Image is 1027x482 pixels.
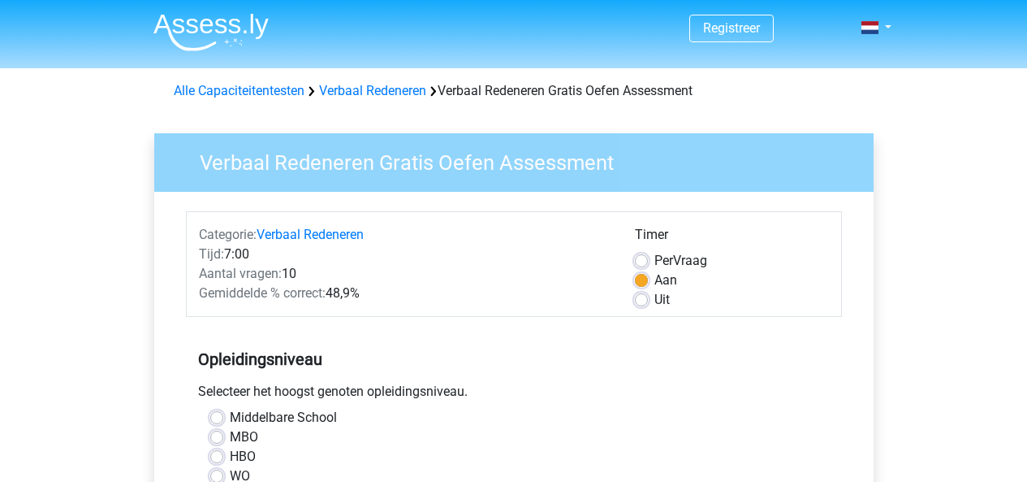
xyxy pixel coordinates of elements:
span: Categorie: [199,227,257,242]
label: HBO [230,447,256,467]
div: 7:00 [187,245,623,264]
a: Verbaal Redeneren [257,227,364,242]
img: Assessly [153,13,269,51]
label: Vraag [654,251,707,271]
h5: Opleidingsniveau [198,343,830,376]
div: Timer [635,225,829,251]
div: Selecteer het hoogst genoten opleidingsniveau. [186,382,842,408]
h3: Verbaal Redeneren Gratis Oefen Assessment [180,144,861,176]
div: 10 [187,264,623,284]
a: Alle Capaciteitentesten [174,83,304,98]
span: Gemiddelde % correct: [199,285,326,301]
label: MBO [230,428,258,447]
span: Per [654,253,673,268]
label: Middelbare School [230,408,337,428]
span: Aantal vragen: [199,266,282,281]
div: 48,9% [187,284,623,303]
label: Uit [654,290,670,310]
label: Aan [654,271,677,290]
div: Verbaal Redeneren Gratis Oefen Assessment [167,81,861,101]
a: Registreer [703,20,760,36]
span: Tijd: [199,246,224,262]
a: Verbaal Redeneren [319,83,426,98]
